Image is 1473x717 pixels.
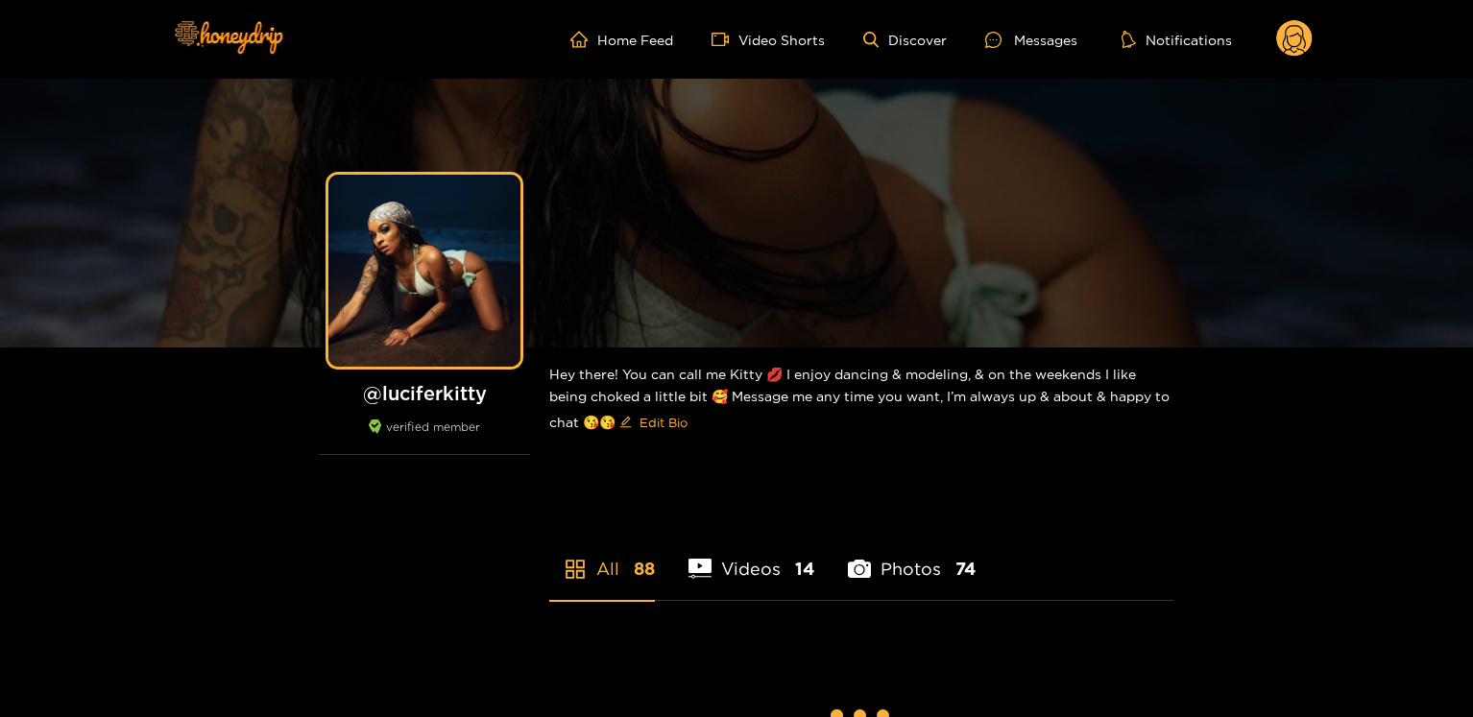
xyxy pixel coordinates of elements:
span: 88 [634,557,655,581]
a: Home Feed [570,31,673,48]
button: Notifications [1116,30,1238,49]
h1: @ luciferkitty [319,381,530,405]
li: All [549,514,655,600]
span: home [570,31,597,48]
a: Video Shorts [712,31,825,48]
span: appstore [564,558,587,581]
div: verified member [319,419,530,455]
button: editEdit Bio [616,407,691,438]
span: video-camera [712,31,738,48]
li: Videos [688,514,814,600]
span: Edit Bio [640,413,688,432]
div: Hey there! You can call me Kitty 💋 I enjoy dancing & modeling, & on the weekends I like being cho... [549,347,1173,453]
span: edit [619,416,632,430]
span: 14 [795,557,814,581]
div: Messages [985,29,1077,51]
span: 74 [955,557,976,581]
a: Discover [863,32,947,48]
li: Photos [848,514,976,600]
